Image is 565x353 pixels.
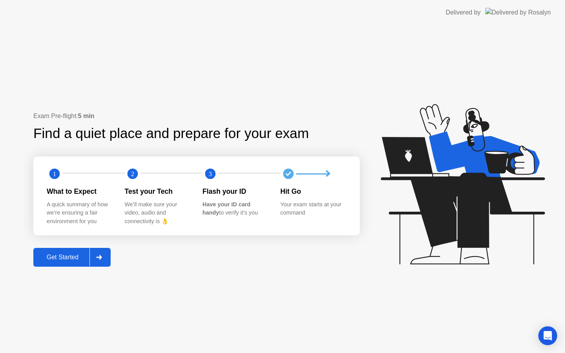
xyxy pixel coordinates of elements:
[47,186,112,197] div: What to Expect
[538,326,557,345] div: Open Intercom Messenger
[485,8,551,17] img: Delivered by Rosalyn
[202,201,250,216] b: Have your ID card handy
[125,200,190,226] div: We’ll make sure your video, audio and connectivity is 👌
[36,254,89,261] div: Get Started
[281,200,346,217] div: Your exam starts at your command
[202,186,268,197] div: Flash your ID
[33,248,111,267] button: Get Started
[33,123,310,144] div: Find a quiet place and prepare for your exam
[47,200,112,226] div: A quick summary of how we’re ensuring a fair environment for you
[78,113,95,119] b: 5 min
[131,170,134,178] text: 2
[33,111,360,121] div: Exam Pre-flight:
[446,8,481,17] div: Delivered by
[202,200,268,217] div: to verify it’s you
[209,170,212,178] text: 3
[53,170,56,178] text: 1
[125,186,190,197] div: Test your Tech
[281,186,346,197] div: Hit Go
